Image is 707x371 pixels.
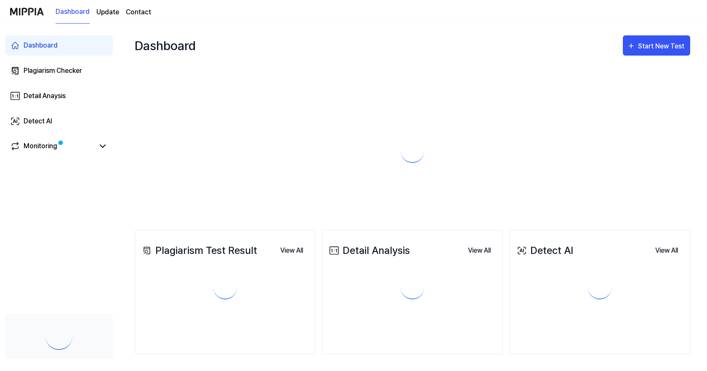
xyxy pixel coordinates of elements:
div: Detail Anaysis [24,91,66,101]
div: Dashboard [24,40,58,51]
button: View All [274,242,310,259]
a: Monitoring [10,141,94,151]
div: Start New Test [638,41,686,52]
div: Plagiarism Checker [24,66,82,76]
div: Detect AI [515,243,573,258]
a: Contact [126,7,151,17]
div: Detect AI [24,116,52,126]
div: Monitoring [24,141,57,151]
div: Detail Analysis [327,243,410,258]
a: Detect AI [5,111,113,131]
a: Plagiarism Checker [5,61,113,81]
a: Detail Anaysis [5,86,113,106]
button: Start New Test [623,35,690,56]
a: Dashboard [56,0,90,24]
button: View All [461,242,497,259]
a: Update [96,7,119,17]
button: View All [649,242,685,259]
a: Dashboard [5,35,113,56]
div: Plagiarism Test Result [140,243,257,258]
div: Dashboard [135,32,196,59]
